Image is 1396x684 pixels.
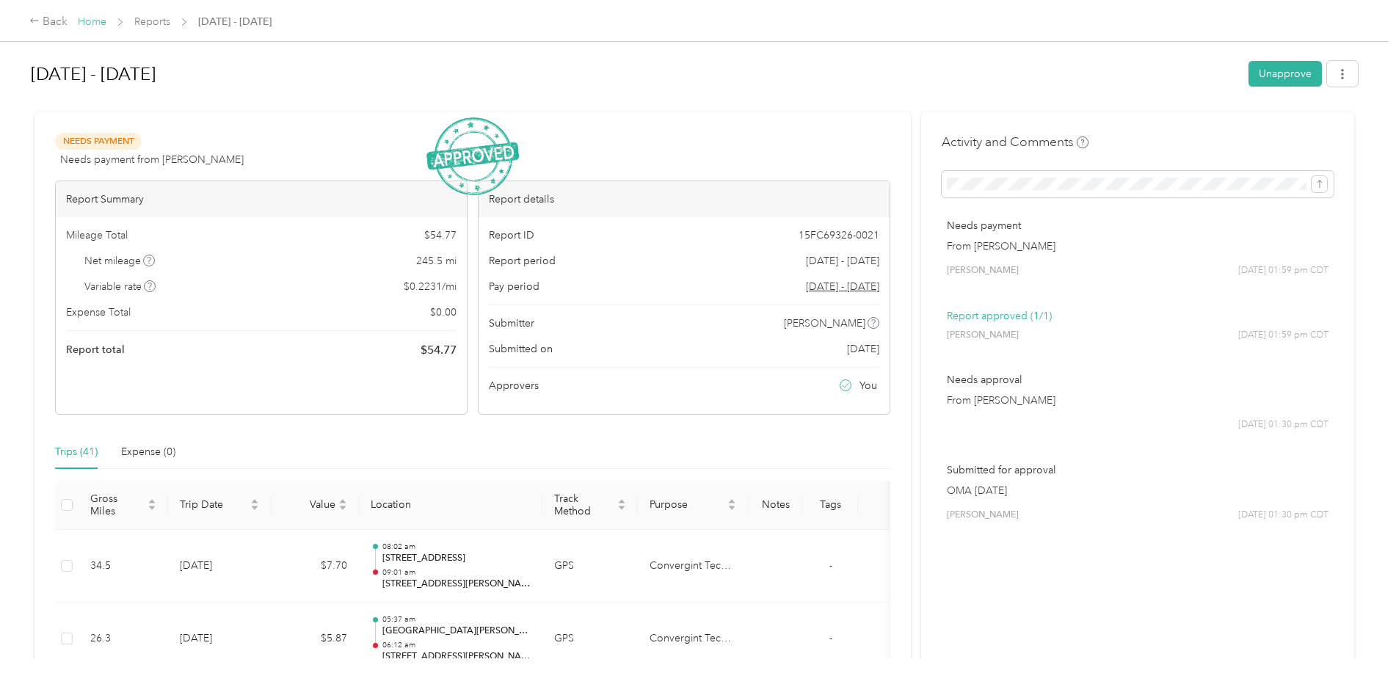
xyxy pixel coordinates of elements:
[489,341,553,357] span: Submitted on
[554,492,614,517] span: Track Method
[148,497,156,506] span: caret-up
[806,279,879,294] span: Go to pay period
[1248,61,1322,87] button: Unapprove
[79,603,168,676] td: 26.3
[56,181,467,217] div: Report Summary
[638,530,748,603] td: Convergint Technologies
[489,228,534,243] span: Report ID
[489,378,539,393] span: Approvers
[542,603,638,676] td: GPS
[382,650,531,663] p: [STREET_ADDRESS][PERSON_NAME]
[947,218,1328,233] p: Needs payment
[803,481,858,530] th: Tags
[424,228,457,243] span: $ 54.77
[479,181,890,217] div: Report details
[121,444,175,460] div: Expense (0)
[1238,418,1328,432] span: [DATE] 01:30 pm CDT
[90,492,145,517] span: Gross Miles
[84,253,156,269] span: Net mileage
[829,632,832,644] span: -
[55,133,142,150] span: Needs Payment
[382,578,531,591] p: [STREET_ADDRESS][PERSON_NAME]
[617,497,626,506] span: caret-up
[489,316,534,331] span: Submitter
[1314,602,1396,684] iframe: Everlance-gr Chat Button Frame
[1238,509,1328,522] span: [DATE] 01:30 pm CDT
[650,498,724,511] span: Purpose
[168,530,271,603] td: [DATE]
[947,462,1328,478] p: Submitted for approval
[748,481,803,530] th: Notes
[382,625,531,638] p: [GEOGRAPHIC_DATA][PERSON_NAME], [GEOGRAPHIC_DATA]
[829,559,832,572] span: -
[638,603,748,676] td: Convergint Technologies
[542,481,638,530] th: Track Method
[79,530,168,603] td: 34.5
[283,498,335,511] span: Value
[947,393,1328,408] p: From [PERSON_NAME]
[489,253,556,269] span: Report period
[250,497,259,506] span: caret-up
[947,509,1019,522] span: [PERSON_NAME]
[727,497,736,506] span: caret-up
[66,228,128,243] span: Mileage Total
[382,542,531,552] p: 08:02 am
[382,567,531,578] p: 09:01 am
[784,316,865,331] span: [PERSON_NAME]
[250,503,259,512] span: caret-down
[947,264,1019,277] span: [PERSON_NAME]
[271,603,359,676] td: $5.87
[617,503,626,512] span: caret-down
[542,530,638,603] td: GPS
[947,329,1019,342] span: [PERSON_NAME]
[134,15,170,28] a: Reports
[799,228,879,243] span: 15FC69326-0021
[338,497,347,506] span: caret-up
[1238,264,1328,277] span: [DATE] 01:59 pm CDT
[859,378,877,393] span: You
[947,483,1328,498] p: OMA [DATE]
[942,133,1088,151] h4: Activity and Comments
[426,117,519,196] img: ApprovedStamp
[382,640,531,650] p: 06:12 am
[60,152,244,167] span: Needs payment from [PERSON_NAME]
[180,498,247,511] span: Trip Date
[404,279,457,294] span: $ 0.2231 / mi
[947,308,1328,324] p: Report approved (1/1)
[55,444,98,460] div: Trips (41)
[421,341,457,359] span: $ 54.77
[66,342,125,357] span: Report total
[806,253,879,269] span: [DATE] - [DATE]
[66,305,131,320] span: Expense Total
[31,57,1238,92] h1: Aug 1 - 31, 2025
[271,481,359,530] th: Value
[168,481,271,530] th: Trip Date
[148,503,156,512] span: caret-down
[489,279,539,294] span: Pay period
[382,552,531,565] p: [STREET_ADDRESS]
[168,603,271,676] td: [DATE]
[338,503,347,512] span: caret-down
[1238,329,1328,342] span: [DATE] 01:59 pm CDT
[382,614,531,625] p: 05:37 am
[847,341,879,357] span: [DATE]
[198,14,272,29] span: [DATE] - [DATE]
[947,239,1328,254] p: From [PERSON_NAME]
[947,372,1328,388] p: Needs approval
[78,15,106,28] a: Home
[271,530,359,603] td: $7.70
[84,279,156,294] span: Variable rate
[79,481,168,530] th: Gross Miles
[638,481,748,530] th: Purpose
[727,503,736,512] span: caret-down
[430,305,457,320] span: $ 0.00
[29,13,68,31] div: Back
[359,481,542,530] th: Location
[416,253,457,269] span: 245.5 mi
